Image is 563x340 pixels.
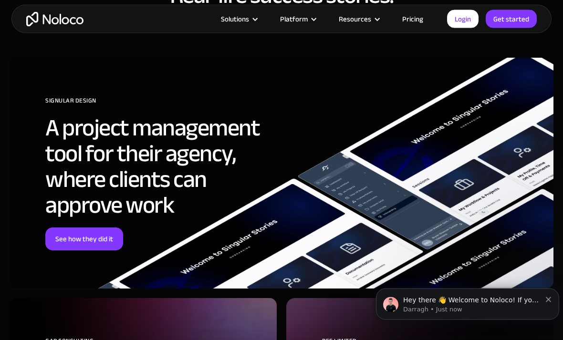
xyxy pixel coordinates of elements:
[327,13,390,25] div: Resources
[45,94,286,115] div: SIGNULAR DESIGN
[447,10,479,28] a: Login
[268,13,327,25] div: Platform
[390,13,435,25] a: Pricing
[372,268,563,335] iframe: Intercom notifications message
[209,13,268,25] div: Solutions
[486,10,537,28] a: Get started
[280,13,308,25] div: Platform
[26,12,83,27] a: home
[45,228,123,251] a: See how they did it
[339,13,371,25] div: Resources
[221,13,249,25] div: Solutions
[45,115,286,218] h2: A project management tool for their agency, where clients can approve work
